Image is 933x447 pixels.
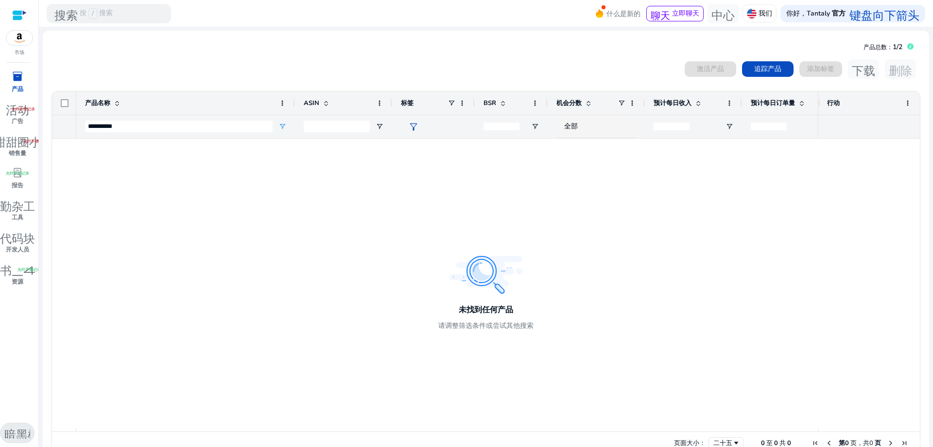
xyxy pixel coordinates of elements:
font: 标签 [401,99,414,107]
font: 活动 [6,102,29,115]
font: 机会分数 [556,99,582,107]
font: 立即聊天 [672,9,699,18]
font: 开发人员 [6,246,29,253]
img: us.svg [747,9,757,18]
div: 上一页 [825,439,833,447]
img: amazon.svg [6,31,33,45]
font: 光纤手册记录 [12,106,35,111]
font: 预计每日订单量 [751,99,795,107]
font: 搜索 [54,7,78,20]
font: 产品名称 [85,99,110,107]
iframe: SalesIQ 聊天窗口 [741,117,931,440]
font: 键盘向下箭头 [849,7,919,20]
font: 下载 [852,62,875,76]
font: 产品 [12,85,23,93]
button: 中心 [708,4,739,23]
font: 全部 [564,122,578,131]
div: 最后一页 [900,439,908,447]
font: inventory_2 [12,70,23,83]
button: 打开过滤器菜单 [278,123,286,130]
button: 打开过滤器菜单 [726,123,733,130]
font: / [92,9,94,18]
div: 下一页 [887,439,895,447]
font: 广告 [12,117,23,125]
font: 追踪产品 [754,64,781,73]
font: 1/2 [893,42,902,52]
font: 光纤手册记录 [6,170,29,175]
button: 打开过滤器菜单 [376,123,383,130]
button: 下载 [848,59,879,79]
input: ASIN 过滤器输入 [304,121,370,132]
font: ASIN [304,99,319,107]
font: Tantaly 官方 [807,9,846,18]
font: 什么是新的 [606,9,640,18]
font: lab_profile [12,166,23,179]
font: 行动 [827,99,840,107]
font: 报告 [12,181,23,189]
input: 产品名称 过滤器输入 [85,121,273,132]
font: 搜索 [99,8,113,18]
button: 打开过滤器菜单 [531,123,539,130]
button: 聊天立即聊天 [646,6,704,21]
font: filter_alt [408,120,419,134]
font: 光纤手册记录 [17,267,41,271]
font: 按 [80,8,86,18]
font: 预计每日收入 [654,99,691,107]
button: 追踪产品 [742,61,794,77]
font: 中心 [711,7,735,20]
font: 聊天 [651,8,670,20]
font: 产品总数： [864,43,893,51]
font: 市场 [15,49,24,56]
font: 销售量 [9,149,26,157]
font: 资源 [12,278,23,286]
font: BSR [484,99,496,107]
font: 暗黑模式 [4,426,51,440]
font: 光纤手册记录 [23,138,47,143]
font: 你好， [786,9,807,18]
font: 我们 [759,9,772,18]
font: 工具 [12,214,23,221]
div: 首页 [812,439,819,447]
